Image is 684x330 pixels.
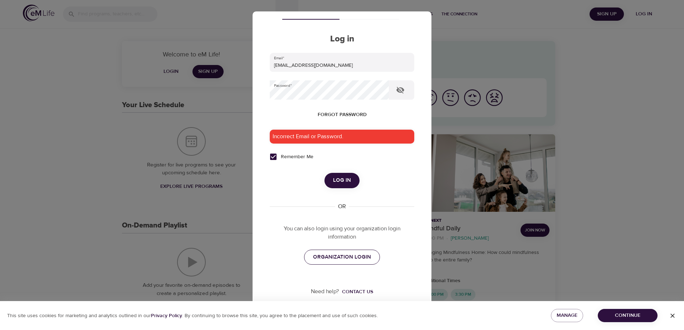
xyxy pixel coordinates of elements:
[333,176,351,185] span: Log in
[324,173,360,188] button: Log in
[281,153,313,161] span: Remember Me
[318,110,367,119] span: Forgot password
[335,202,349,211] div: OR
[270,225,414,241] p: You can also login using your organization login information
[342,288,373,295] div: Contact us
[270,34,414,44] h2: Log in
[151,312,182,319] b: Privacy Policy
[557,311,577,320] span: Manage
[304,250,380,265] a: ORGANIZATION LOGIN
[311,287,339,296] p: Need help?
[315,108,370,121] button: Forgot password
[339,288,373,295] a: Contact us
[604,311,652,320] span: Continue
[313,252,371,262] span: ORGANIZATION LOGIN
[270,130,414,144] div: Incorrect Email or Password.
